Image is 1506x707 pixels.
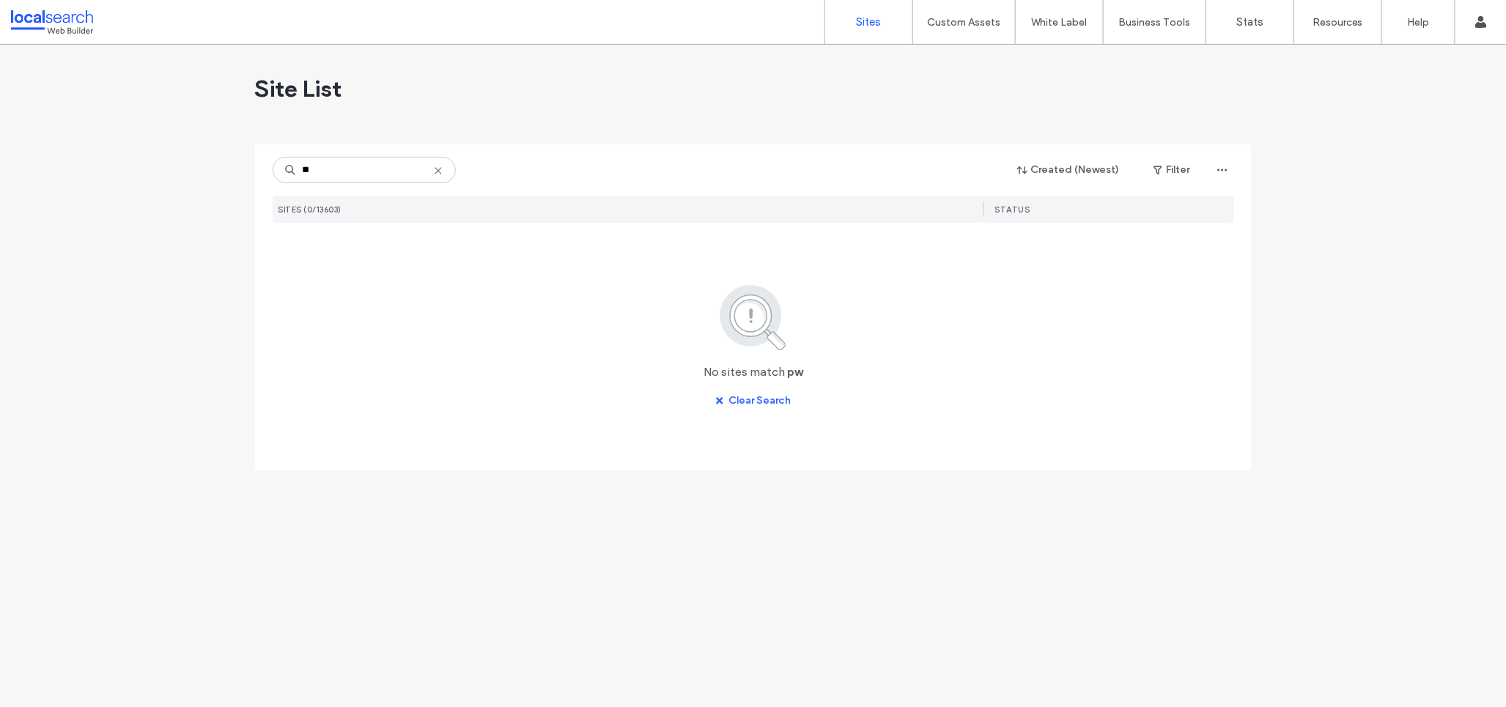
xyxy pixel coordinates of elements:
span: SITES (0/13603) [278,204,342,215]
img: search.svg [700,282,806,352]
label: Business Tools [1119,16,1191,29]
button: Created (Newest) [1005,158,1133,182]
button: Clear Search [702,389,804,412]
span: Site List [255,74,342,103]
label: Stats [1236,15,1263,29]
span: No sites match [704,364,785,380]
span: pw [787,364,802,380]
label: Help [1408,16,1430,29]
span: Help [33,10,63,23]
label: Custom Assets [928,16,1001,29]
span: STATUS [995,204,1030,215]
label: Sites [857,15,882,29]
label: Resources [1313,16,1363,29]
label: White Label [1032,16,1088,29]
button: Filter [1139,158,1205,182]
